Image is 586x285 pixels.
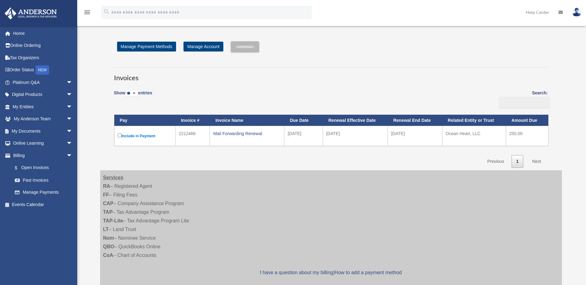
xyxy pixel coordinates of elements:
th: Invoice Name: activate to sort column ascending [210,115,284,126]
strong: Services [103,175,124,180]
a: Manage Payments [9,186,79,199]
span: arrow_drop_down [66,125,79,138]
label: Show entries [114,89,152,103]
a: menu [83,11,91,16]
div: NEW [36,65,49,75]
a: How to add a payment method [335,270,402,275]
a: Tax Organizers [4,52,82,64]
td: [DATE] [388,126,442,146]
a: Digital Productsarrow_drop_down [4,89,82,101]
strong: CAP [103,201,114,206]
strong: Nom [103,235,114,241]
a: My Documentsarrow_drop_down [4,125,82,137]
th: Renewal End Date: activate to sort column ascending [388,115,442,126]
td: [DATE] [323,126,388,146]
label: Search: [496,89,548,108]
th: Amount Due: activate to sort column ascending [506,115,548,126]
a: Home [4,27,82,39]
td: 250.00 [506,126,548,146]
th: Renewal Effective Date: activate to sort column ascending [323,115,388,126]
img: User Pic [572,8,581,17]
h3: Invoices [114,67,548,83]
span: $ [18,164,21,172]
span: arrow_drop_down [66,149,79,162]
td: Ocean Heart, LLC [442,126,506,146]
th: Invoice #: activate to sort column ascending [175,115,210,126]
a: Billingarrow_drop_down [4,149,79,162]
th: Related Entity or Trust: activate to sort column ascending [442,115,506,126]
strong: FF [103,192,109,197]
a: 1 [512,155,523,168]
p: | [103,268,559,277]
i: menu [83,9,91,16]
th: Due Date: activate to sort column ascending [284,115,323,126]
span: arrow_drop_down [66,101,79,113]
strong: TAP-Lite [103,218,123,223]
a: Past Invoices [9,174,79,186]
th: Pay: activate to sort column descending [114,115,175,126]
strong: TAP [103,209,113,215]
a: Events Calendar [4,198,82,211]
strong: RA [103,184,110,189]
input: Include in Payment [118,133,122,137]
span: arrow_drop_down [66,113,79,126]
a: My Anderson Teamarrow_drop_down [4,113,82,125]
a: Online Learningarrow_drop_down [4,137,82,150]
span: arrow_drop_down [66,76,79,89]
label: Include in Payment [118,132,172,140]
span: arrow_drop_down [66,137,79,150]
strong: LT [103,227,109,232]
a: $Open Invoices [9,162,76,174]
input: Search: [499,97,550,108]
td: 2212466 [175,126,210,146]
a: Platinum Q&Aarrow_drop_down [4,76,82,89]
a: Manage Payment Methods [117,42,176,52]
a: My Entitiesarrow_drop_down [4,101,82,113]
img: Anderson Advisors Platinum Portal [3,7,59,19]
a: I have a question about my billing [260,270,333,275]
a: Previous [483,155,508,168]
select: Showentries [125,90,138,97]
span: arrow_drop_down [66,89,79,101]
a: Online Ordering [4,39,82,52]
div: Mail Forwarding Renewal [213,129,281,138]
a: Manage Account [183,42,223,52]
td: [DATE] [284,126,323,146]
a: Order StatusNEW [4,64,82,76]
strong: QBO [103,244,114,249]
strong: CoA [103,253,113,258]
i: search [103,8,110,15]
a: Next [528,155,546,168]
